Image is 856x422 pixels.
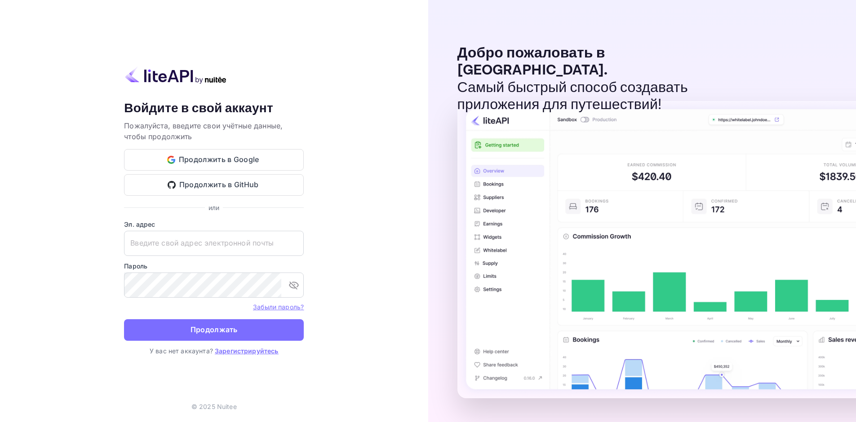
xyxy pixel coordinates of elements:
[215,347,279,355] a: Зарегистрируйтесь
[191,403,237,410] ya-tr-span: © 2025 Nuitee
[150,347,213,355] ya-tr-span: У вас нет аккаунта?
[208,204,219,211] ya-tr-span: или
[191,324,238,336] ya-tr-span: Продолжать
[124,66,227,84] img: liteapi
[124,262,147,270] ya-tr-span: Пароль
[457,44,608,79] ya-tr-span: Добро пожаловать в [GEOGRAPHIC_DATA].
[253,303,304,311] ya-tr-span: Забыли пароль?
[124,220,155,228] ya-tr-span: Эл. адрес
[457,79,688,114] ya-tr-span: Самый быстрый способ создавать приложения для путешествий!
[124,149,304,171] button: Продолжить в Google
[124,121,283,141] ya-tr-span: Пожалуйста, введите свои учётные данные, чтобы продолжить
[124,319,304,341] button: Продолжать
[124,100,273,117] ya-tr-span: Войдите в свой аккаунт
[179,179,259,191] ya-tr-span: Продолжить в GitHub
[124,231,304,256] input: Введите свой адрес электронной почты
[285,276,303,294] button: переключить видимость пароля
[179,154,259,166] ya-tr-span: Продолжить в Google
[253,302,304,311] a: Забыли пароль?
[124,174,304,196] button: Продолжить в GitHub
